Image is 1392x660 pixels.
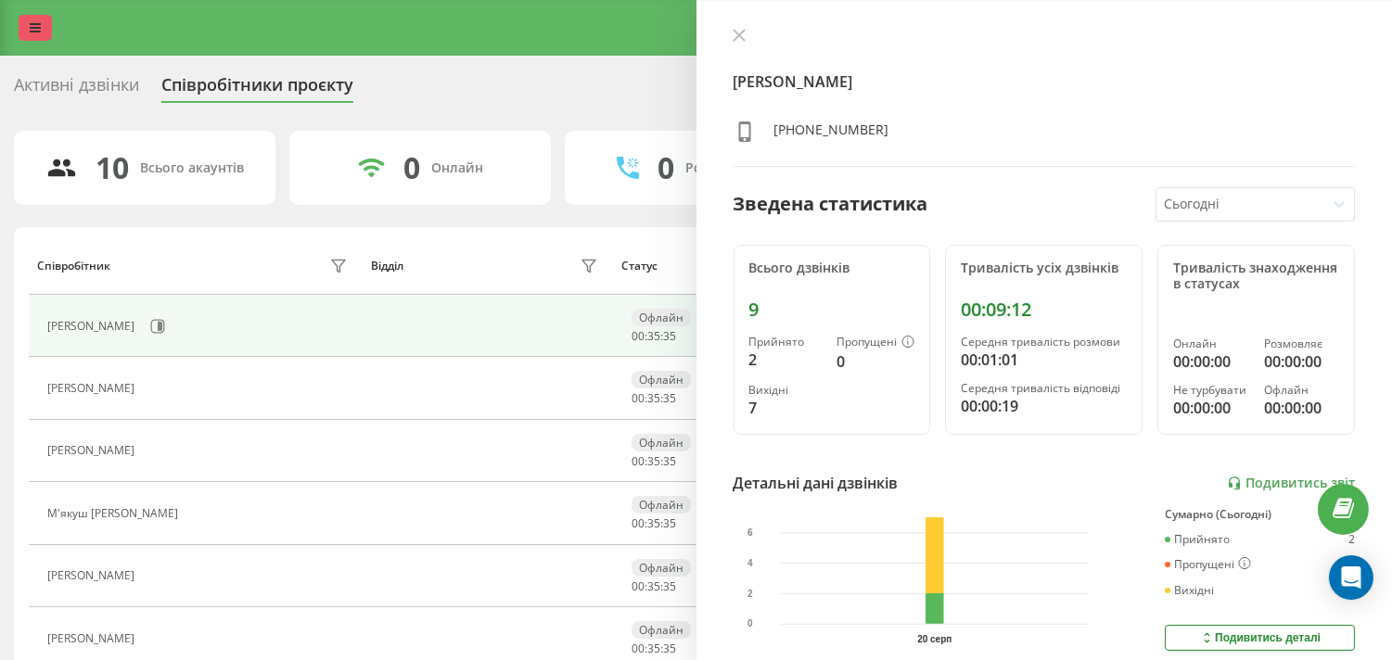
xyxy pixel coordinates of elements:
[632,515,645,531] span: 00
[47,569,139,582] div: [PERSON_NAME]
[632,371,691,388] div: Офлайн
[647,641,660,656] span: 35
[1264,397,1339,419] div: 00:00:00
[1173,384,1248,397] div: Не турбувати
[621,260,658,273] div: Статус
[632,328,645,344] span: 00
[47,632,139,645] div: [PERSON_NAME]
[647,390,660,406] span: 35
[632,517,676,530] div: : :
[1165,584,1214,597] div: Вихідні
[749,397,823,419] div: 7
[1165,508,1355,521] div: Сумарно (Сьогодні)
[632,330,676,343] div: : :
[47,507,183,520] div: М'якуш [PERSON_NAME]
[747,558,753,568] text: 4
[961,382,1127,395] div: Середня тривалість відповіді
[749,298,915,321] div: 9
[47,382,139,395] div: [PERSON_NAME]
[14,75,139,104] div: Активні дзвінки
[734,70,1356,93] h4: [PERSON_NAME]
[1264,350,1339,373] div: 00:00:00
[685,160,775,176] div: Розмовляють
[658,150,674,185] div: 0
[747,589,753,599] text: 2
[1165,557,1251,572] div: Пропущені
[1227,476,1355,491] a: Подивитись звіт
[632,578,645,594] span: 00
[1199,630,1321,645] div: Подивитись деталі
[836,350,914,373] div: 0
[961,260,1127,276] div: Тривалість усіх дзвінків
[632,642,676,655] div: : :
[632,621,691,639] div: Офлайн
[961,298,1127,321] div: 00:09:12
[917,634,951,644] text: 20 серп
[647,328,660,344] span: 35
[1165,625,1355,651] button: Подивитись деталі
[1264,337,1339,350] div: Розмовляє
[403,150,420,185] div: 0
[632,455,676,468] div: : :
[47,320,139,333] div: [PERSON_NAME]
[749,384,823,397] div: Вихідні
[774,121,889,147] div: [PHONE_NUMBER]
[734,472,899,494] div: Детальні дані дзвінків
[663,390,676,406] span: 35
[632,309,691,326] div: Офлайн
[1173,260,1339,292] div: Тривалість знаходження в статусах
[663,578,676,594] span: 35
[663,453,676,469] span: 35
[749,260,915,276] div: Всього дзвінків
[749,336,823,349] div: Прийнято
[836,336,914,350] div: Пропущені
[431,160,483,176] div: Онлайн
[1173,397,1248,419] div: 00:00:00
[632,390,645,406] span: 00
[663,515,676,531] span: 35
[749,349,823,371] div: 2
[161,75,353,104] div: Співробітники проєкту
[1173,350,1248,373] div: 00:00:00
[632,392,676,405] div: : :
[1264,384,1339,397] div: Офлайн
[663,641,676,656] span: 35
[663,328,676,344] span: 35
[647,515,660,531] span: 35
[961,336,1127,349] div: Середня тривалість розмови
[1165,533,1230,546] div: Прийнято
[647,453,660,469] span: 35
[1173,337,1248,350] div: Онлайн
[96,150,129,185] div: 10
[632,453,645,469] span: 00
[747,619,753,629] text: 0
[647,578,660,594] span: 35
[632,434,691,451] div: Офлайн
[961,349,1127,371] div: 00:01:01
[1329,555,1373,600] div: Open Intercom Messenger
[632,496,691,514] div: Офлайн
[747,527,753,538] text: 6
[140,160,244,176] div: Всього акаунтів
[47,444,139,457] div: [PERSON_NAME]
[961,395,1127,417] div: 00:00:19
[734,190,928,218] div: Зведена статистика
[632,580,676,593] div: : :
[632,641,645,656] span: 00
[371,260,403,273] div: Відділ
[37,260,110,273] div: Співробітник
[1348,533,1355,546] div: 2
[632,559,691,577] div: Офлайн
